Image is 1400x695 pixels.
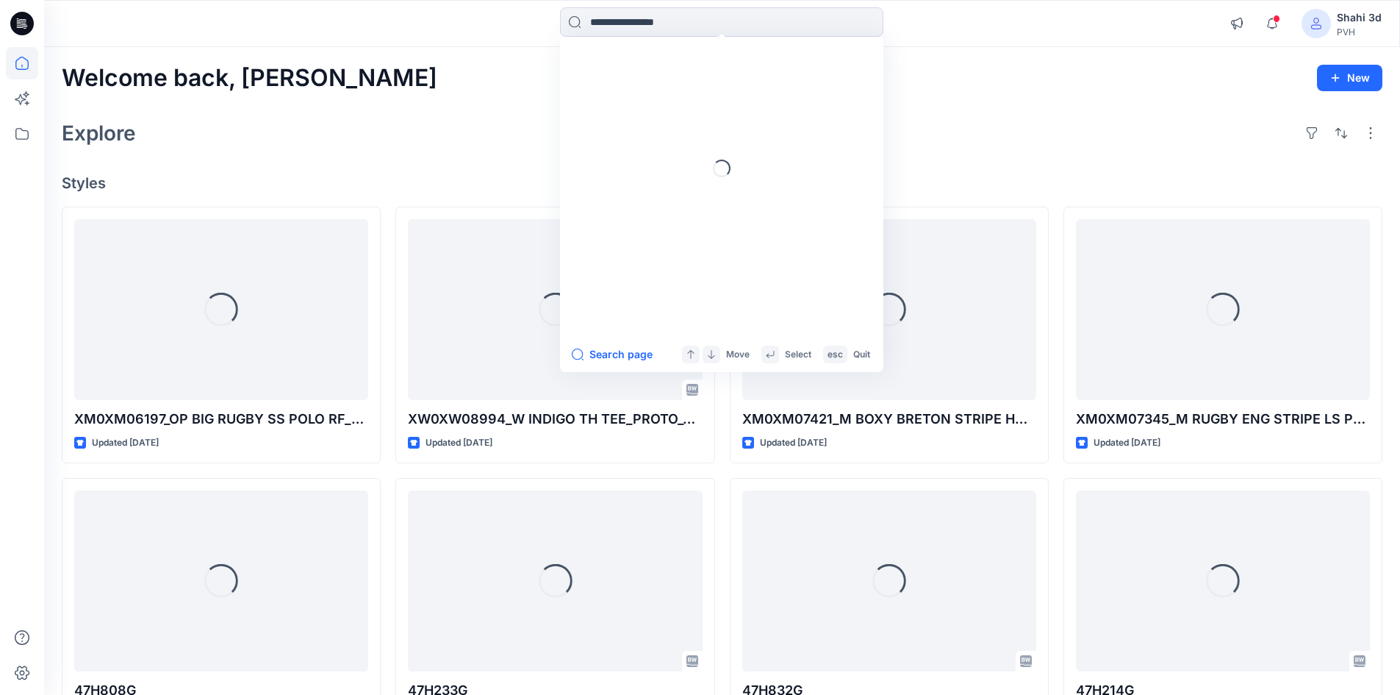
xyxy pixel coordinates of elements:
[1337,9,1382,26] div: Shahi 3d
[742,409,1036,430] p: XM0XM07421_M BOXY BRETON STRIPE HALF ZIP_PROTO_V01
[572,346,653,363] button: Search page
[726,347,750,363] p: Move
[426,435,492,451] p: Updated [DATE]
[1094,435,1160,451] p: Updated [DATE]
[1337,26,1382,38] div: PVH
[62,65,437,92] h2: Welcome back, [PERSON_NAME]
[853,347,870,363] p: Quit
[1076,409,1370,430] p: XM0XM07345_M RUGBY ENG STRIPE LS POLO_PROTO_V02
[1310,18,1322,29] svg: avatar
[760,435,827,451] p: Updated [DATE]
[62,174,1382,192] h4: Styles
[92,435,159,451] p: Updated [DATE]
[62,121,136,145] h2: Explore
[408,409,702,430] p: XW0XW08994_W INDIGO TH TEE_PROTO_V01
[1317,65,1382,91] button: New
[828,347,843,363] p: esc
[785,347,811,363] p: Select
[74,409,368,430] p: XM0XM06197_OP BIG RUGBY SS POLO RF_PROTO_V01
